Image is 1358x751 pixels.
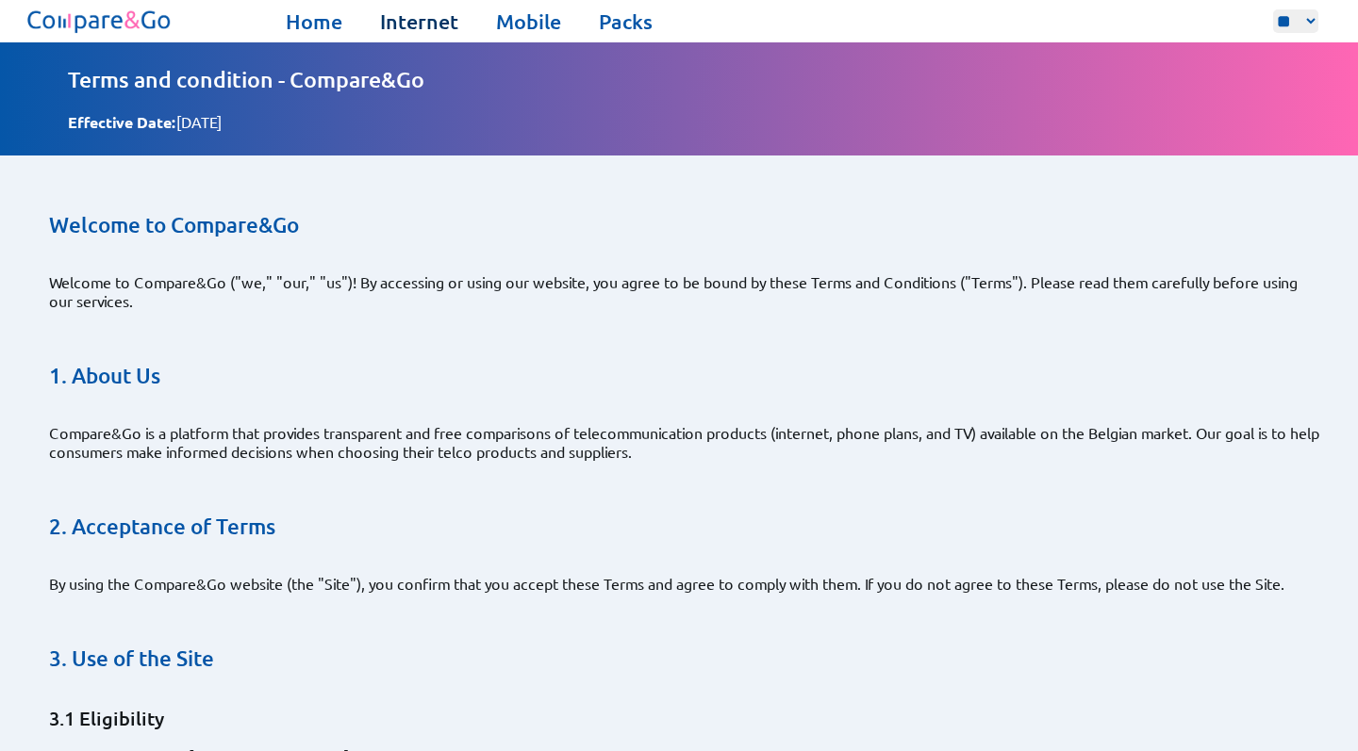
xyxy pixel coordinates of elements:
a: Home [286,8,342,35]
h2: Welcome to Compare&Go [49,212,1324,238]
h2: 1. About Us [49,363,1324,389]
p: [DATE] [68,112,1290,132]
img: Logo of Compare&Go [24,5,175,38]
h3: 3.1 Eligibility [49,706,1324,731]
p: By using the Compare&Go website (the "Site"), you confirm that you accept these Terms and agree t... [49,574,1324,593]
a: Mobile [496,8,561,35]
b: Effective Date: [68,112,176,132]
a: Packs [599,8,653,35]
h2: 2. Acceptance of Terms [49,514,1324,540]
p: Welcome to Compare&Go ("we," "our," "us")! By accessing or using our website, you agree to be bou... [49,272,1324,310]
a: Internet [380,8,458,35]
h1: Terms and condition - Compare&Go [68,66,1290,93]
p: Compare&Go is a platform that provides transparent and free comparisons of telecommunication prod... [49,423,1324,461]
h2: 3. Use of the Site [49,645,1324,672]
